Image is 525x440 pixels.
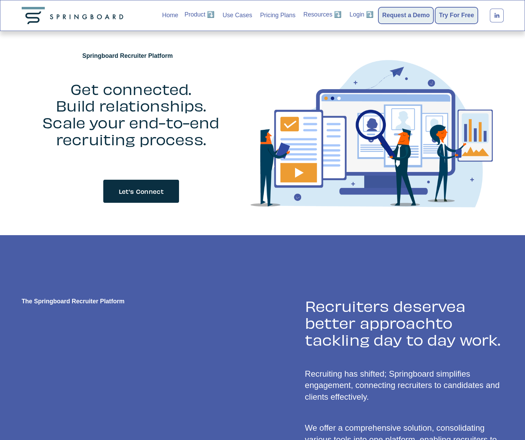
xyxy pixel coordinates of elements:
a: Try For Free [439,11,474,20]
a: Home [162,10,178,21]
span: Resources ⤵️ [303,10,342,19]
a: Let's Connect [103,179,180,203]
span: Product ⤵️ [185,10,215,19]
strong: The Springboard Recruiter Platform [22,298,125,305]
h3: Recruiters deserve to tackling day to day work. [305,297,504,348]
span: Login ⤵️ [349,10,374,19]
a: LinkedIn [490,9,504,22]
a: folder dropdown [185,10,215,20]
a: Request a Demo [382,11,430,20]
h3: Get connected. Build relationships. Scale your end-to-end recruiting process. [22,80,241,148]
span: a better approach [305,296,470,332]
p: Recruiting has shifted; Springboard simplifies engagement, connecting recruiters to candidates an... [305,368,504,403]
img: Springboard Technologies [22,7,126,24]
a: Use Cases [223,10,252,21]
strong: Springboard Recruiter Platform [82,52,173,59]
a: folder dropdown [303,10,342,20]
a: folder dropdown [349,10,374,20]
a: Pricing Plans [260,10,296,21]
